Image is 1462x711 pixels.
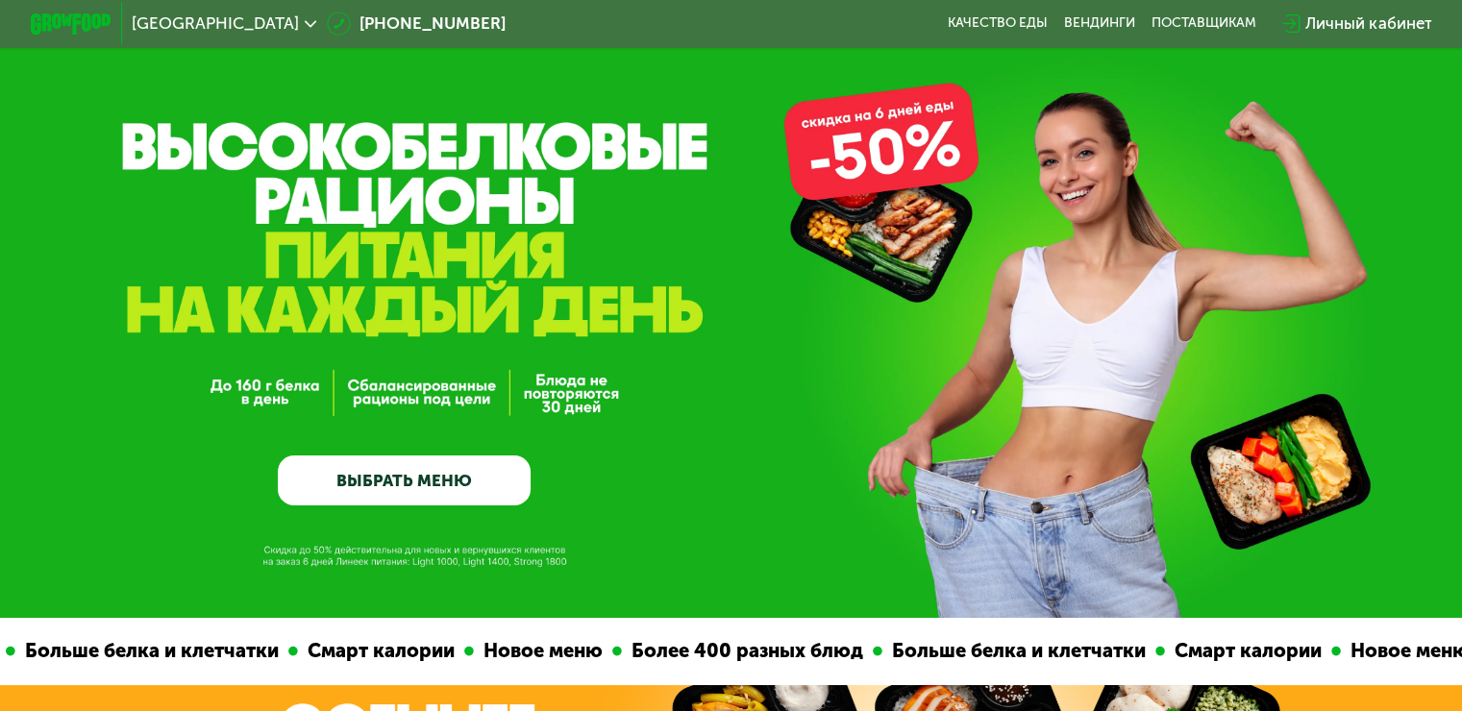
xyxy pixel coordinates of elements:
[278,455,531,506] a: ВЫБРАТЬ МЕНЮ
[1305,12,1431,36] div: Личный кабинет
[132,15,299,32] span: [GEOGRAPHIC_DATA]
[14,636,287,666] div: Больше белка и клетчатки
[881,636,1154,666] div: Больше белка и клетчатки
[621,636,872,666] div: Более 400 разных блюд
[297,636,463,666] div: Смарт калории
[1064,15,1135,32] a: Вендинги
[327,12,506,36] a: [PHONE_NUMBER]
[1152,15,1256,32] div: поставщикам
[1164,636,1330,666] div: Смарт калории
[948,15,1048,32] a: Качество еды
[473,636,611,666] div: Новое меню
